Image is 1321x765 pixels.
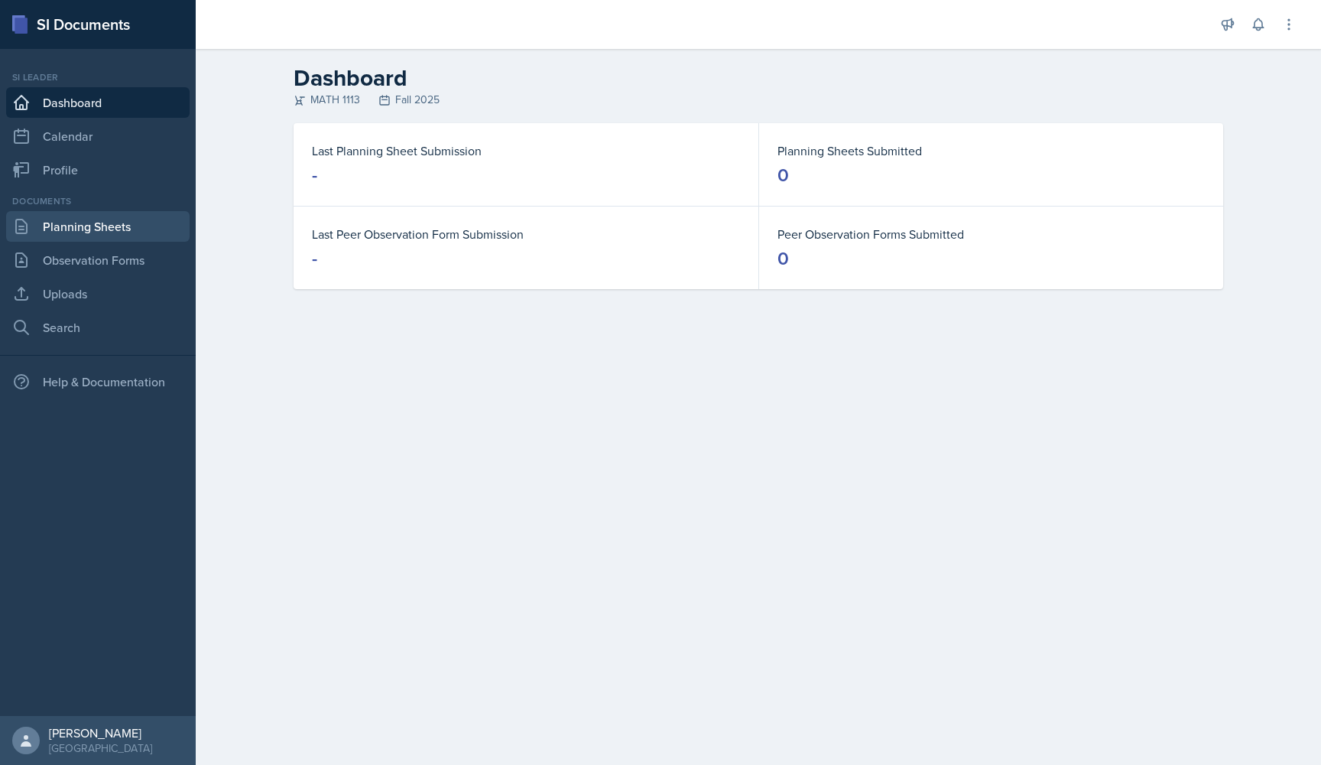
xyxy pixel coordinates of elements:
dt: Last Planning Sheet Submission [312,142,740,160]
div: MATH 1113 Fall 2025 [294,92,1223,108]
a: Search [6,312,190,343]
a: Uploads [6,278,190,309]
a: Profile [6,155,190,185]
div: Si leader [6,70,190,84]
div: 0 [777,246,789,271]
div: 0 [777,163,789,187]
h2: Dashboard [294,64,1223,92]
div: [PERSON_NAME] [49,725,152,741]
a: Dashboard [6,87,190,118]
dt: Peer Observation Forms Submitted [777,225,1205,243]
dt: Last Peer Observation Form Submission [312,225,740,243]
a: Planning Sheets [6,211,190,242]
div: Documents [6,194,190,208]
div: - [312,163,317,187]
div: - [312,246,317,271]
div: [GEOGRAPHIC_DATA] [49,741,152,756]
a: Observation Forms [6,245,190,275]
a: Calendar [6,121,190,151]
div: Help & Documentation [6,366,190,397]
dt: Planning Sheets Submitted [777,142,1205,160]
